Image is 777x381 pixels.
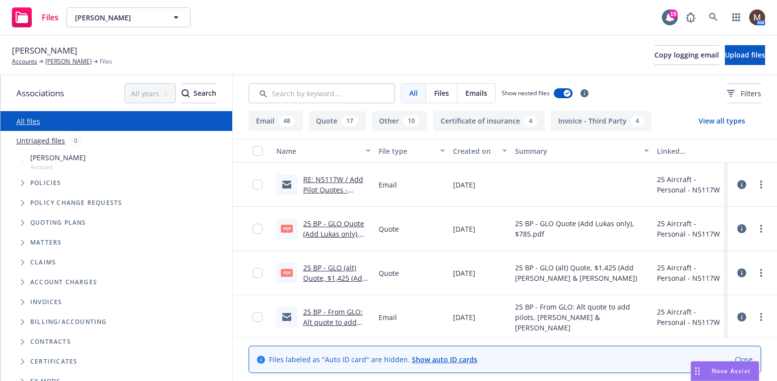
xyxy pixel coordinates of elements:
[303,307,366,369] a: 25 BP - From GLO: Alt quote to add pilots, [PERSON_NAME] & [PERSON_NAME] .msg
[654,45,719,65] button: Copy logging email
[30,319,107,325] span: Billing/Accounting
[755,311,767,323] a: more
[303,219,364,249] a: 25 BP - GLO Quote (Add Lukas only), $785.pdf.pdf
[182,83,216,103] button: SearchSearch
[303,175,366,226] a: RE: N5117W / Add Pilot Quotes - [PERSON_NAME] & [PERSON_NAME] / [PERSON_NAME]
[657,307,723,327] div: 25 Aircraft - Personal - N5117W
[657,174,723,195] div: 25 Aircraft - Personal - N5117W
[16,135,65,146] a: Untriaged files
[30,220,86,226] span: Quoting plans
[309,111,366,131] button: Quote
[8,3,63,31] a: Files
[502,89,550,97] span: Show nested files
[755,179,767,190] a: more
[75,12,161,23] span: [PERSON_NAME]
[249,111,303,131] button: Email
[631,116,644,127] div: 4
[453,180,475,190] span: [DATE]
[249,83,395,103] input: Search by keyword...
[372,111,427,131] button: Other
[269,354,477,365] span: Files labeled as "Auto ID card" are hidden.
[725,45,765,65] button: Upload files
[30,299,63,305] span: Invoices
[253,268,262,278] input: Toggle Row Selected
[453,224,475,234] span: [DATE]
[30,259,56,265] span: Claims
[272,139,375,163] button: Name
[0,150,232,312] div: Tree Example
[30,279,97,285] span: Account charges
[657,218,723,239] div: 25 Aircraft - Personal - N5117W
[691,361,759,381] button: Nova Assist
[727,88,761,99] span: Filters
[727,83,761,103] button: Filters
[276,146,360,156] div: Name
[657,262,723,283] div: 25 Aircraft - Personal - N5117W
[12,44,77,57] span: [PERSON_NAME]
[30,200,122,206] span: Policy change requests
[30,163,86,171] span: Account
[182,89,190,97] svg: Search
[379,268,399,278] span: Quote
[511,139,653,163] button: Summary
[303,263,367,314] a: 25 BP - GLO (alt) Quote, $1,425 (Add [PERSON_NAME] & [PERSON_NAME]).pdf
[515,146,638,156] div: Summary
[281,225,293,232] span: pdf
[278,116,295,127] div: 48
[66,7,191,27] button: [PERSON_NAME]
[12,57,37,66] a: Accounts
[465,88,487,98] span: Emails
[524,116,537,127] div: 4
[735,354,753,365] a: Close
[69,135,82,146] div: 0
[434,88,449,98] span: Files
[453,268,475,278] span: [DATE]
[16,117,40,126] a: All files
[253,312,262,322] input: Toggle Row Selected
[515,262,649,283] span: 25 BP - GLO (alt) Quote, $1,425 (Add [PERSON_NAME] & [PERSON_NAME])
[726,7,746,27] a: Switch app
[375,139,449,163] button: File type
[654,50,719,60] span: Copy logging email
[30,152,86,163] span: [PERSON_NAME]
[409,88,418,98] span: All
[657,146,723,156] div: Linked associations
[449,139,511,163] button: Created on
[341,116,358,127] div: 17
[755,267,767,279] a: more
[453,312,475,322] span: [DATE]
[30,180,62,186] span: Policies
[749,9,765,25] img: photo
[551,111,651,131] button: Invoice - Third Party
[653,139,727,163] button: Linked associations
[182,84,216,103] div: Search
[30,359,77,365] span: Certificates
[683,111,761,131] button: View all types
[30,339,71,345] span: Contracts
[515,302,649,333] span: 25 BP - From GLO: Alt quote to add pilots, [PERSON_NAME] & [PERSON_NAME]
[379,146,434,156] div: File type
[16,87,64,100] span: Associations
[281,269,293,276] span: pdf
[42,13,59,21] span: Files
[379,312,397,322] span: Email
[681,7,701,27] a: Report a Bug
[379,180,397,190] span: Email
[30,240,62,246] span: Matters
[100,57,112,66] span: Files
[669,9,678,18] div: 19
[253,224,262,234] input: Toggle Row Selected
[704,7,723,27] a: Search
[725,50,765,60] span: Upload files
[515,218,649,239] span: 25 BP - GLO Quote (Add Lukas only), $785.pdf
[433,111,545,131] button: Certificate of insurance
[712,367,751,375] span: Nova Assist
[691,362,704,381] div: Drag to move
[403,116,420,127] div: 10
[253,146,262,156] input: Select all
[412,355,477,364] a: Show auto ID cards
[253,180,262,190] input: Toggle Row Selected
[45,57,92,66] a: [PERSON_NAME]
[741,88,761,99] span: Filters
[453,146,496,156] div: Created on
